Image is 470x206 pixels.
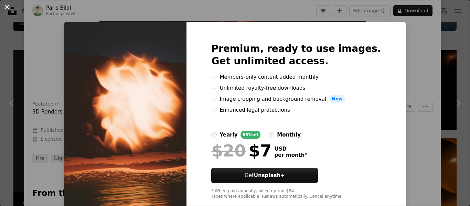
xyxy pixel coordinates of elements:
[211,73,381,81] li: Members-only content added monthly
[220,131,237,139] div: yearly
[241,131,261,139] div: 65% off
[211,84,381,92] li: Unlimited royalty-free downloads
[211,106,381,114] li: Enhanced legal protections
[254,172,285,178] strong: Unsplash+
[211,95,381,103] li: Image cropping and background removal
[277,131,301,139] div: monthly
[211,43,381,67] h2: Premium, ready to use images. Get unlimited access.
[211,132,217,138] input: yearly65%off
[211,168,318,183] button: GetUnsplash+
[329,95,345,103] span: New
[211,188,381,199] div: * When paid annually, billed upfront $84 Taxes where applicable. Renews automatically. Cancel any...
[274,146,307,152] span: USD
[269,132,274,138] input: monthly
[211,142,271,160] div: $7
[274,152,307,158] span: per month *
[211,142,246,160] span: $20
